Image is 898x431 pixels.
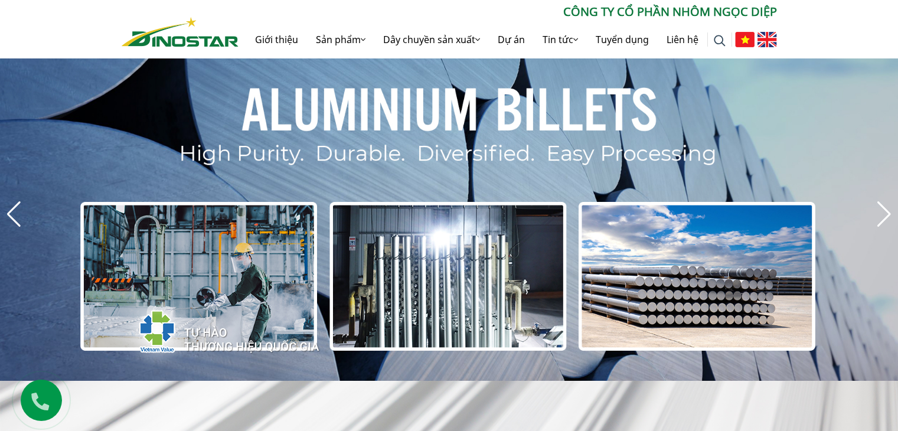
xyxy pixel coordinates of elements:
[246,21,307,58] a: Giới thiệu
[489,21,534,58] a: Dự án
[239,3,777,21] p: CÔNG TY CỔ PHẦN NHÔM NGỌC DIỆP
[714,35,726,47] img: search
[307,21,374,58] a: Sản phẩm
[6,201,22,227] div: Previous slide
[587,21,658,58] a: Tuyển dụng
[104,289,321,369] img: thqg
[534,21,587,58] a: Tin tức
[122,17,239,47] img: Nhôm Dinostar
[735,32,755,47] img: Tiếng Việt
[374,21,489,58] a: Dây chuyền sản xuất
[658,21,707,58] a: Liên hệ
[876,201,892,227] div: Next slide
[757,32,777,47] img: English
[122,15,239,46] a: Nhôm Dinostar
